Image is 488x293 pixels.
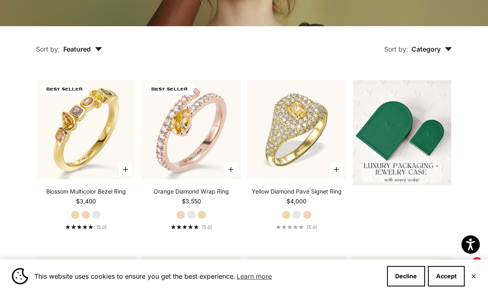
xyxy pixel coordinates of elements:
[307,224,317,230] span: (5.0)
[65,224,107,230] a: 5.0 out of 5.0 stars(5.0)
[40,83,88,95] span: BEST SELLER
[247,80,346,179] a: #YellowGold #WhiteGold #RoseGold
[384,45,408,53] span: Sort by:
[202,224,212,230] span: (5.0)
[37,80,136,179] img: #YellowGold
[65,225,93,229] div: 5.0 out of 5.0 stars
[142,80,241,179] img: #RoseGold
[46,187,126,196] a: Blossom Multicolor Bezel Ring
[171,225,199,229] div: 5.0 out of 5.0 stars
[96,224,107,230] span: (5.0)
[171,224,212,230] a: 5.0 out of 5.0 stars(5.0)
[36,45,60,53] span: Sort by:
[145,83,193,95] span: BEST SELLER
[235,270,273,282] a: Learn more
[247,80,346,179] img: #YellowGold
[471,274,476,279] button: Close
[76,197,96,205] sale-price: $3,400
[252,187,342,196] a: Yellow Diamond Pavé Signet Ring
[365,26,471,61] button: Sort by: Category
[276,225,304,229] div: 5.0 out of 5.0 stars
[412,45,452,53] span: Category
[12,268,28,284] img: Cookie banner
[17,26,121,61] button: Sort by: Featured
[182,197,201,205] sale-price: $3,550
[276,224,317,230] a: 5.0 out of 5.0 stars(5.0)
[63,45,102,53] span: Featured
[287,197,307,205] sale-price: $4,000
[154,187,229,196] a: Orange Diamond Wrap Ring
[428,266,465,286] button: Accept
[387,266,425,286] button: Decline
[34,270,381,282] span: This website uses cookies to ensure you get the best experience.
